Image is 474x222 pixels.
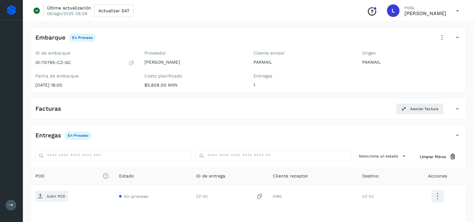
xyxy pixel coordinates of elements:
div: EntregasEn proceso [30,130,466,146]
button: Asociar factura [396,103,444,114]
label: Entregas [253,73,352,79]
p: Última actualización [47,5,91,11]
p: PAKMAIL [362,60,461,65]
div: EmbarqueEn proceso [30,32,466,48]
label: Costo planificado [144,73,243,79]
button: Limpiar filtros [415,151,461,162]
span: Acciones [428,173,447,179]
span: Limpiar filtros [420,154,446,160]
label: ID de embarque [35,50,134,56]
h4: Entregas [35,132,61,139]
p: 06/ago/2025 08:29 [47,11,87,16]
div: FacturasAsociar factura [30,103,466,119]
button: Selecciona un estado [356,151,410,161]
span: Estado [119,173,134,179]
p: [PERSON_NAME] [144,60,243,65]
button: Subir POD [35,191,68,202]
p: $5,808.00 MXN [144,82,243,88]
p: Subir POD [47,194,65,198]
p: ID-70795-CZ-GC [35,60,71,65]
label: Proveedor [144,50,243,56]
h4: Facturas [35,105,61,113]
span: Asociar factura [410,106,438,112]
label: Origen [362,50,461,56]
span: Cliente receptor [273,173,308,179]
span: Actualizar SAT [98,8,129,13]
td: CZ-GC [357,185,409,208]
label: Cliente emisor [253,50,352,56]
span: En proceso [124,194,148,199]
p: Hola, [404,5,446,10]
p: PAKMAIL [253,60,352,65]
span: POD [35,173,109,179]
p: En proceso [72,35,93,40]
p: 1 [253,82,352,88]
p: En proceso [68,133,88,138]
p: Lucy [404,10,446,16]
label: Fecha de embarque [35,73,134,79]
p: [DATE] 18:00 [35,82,134,88]
button: Actualizar SAT [94,4,133,17]
span: ID de entrega [196,173,225,179]
h4: Embarque [35,34,65,41]
td: 5482 [268,185,357,208]
div: CZ-GC [196,193,263,200]
span: Destino [362,173,378,179]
